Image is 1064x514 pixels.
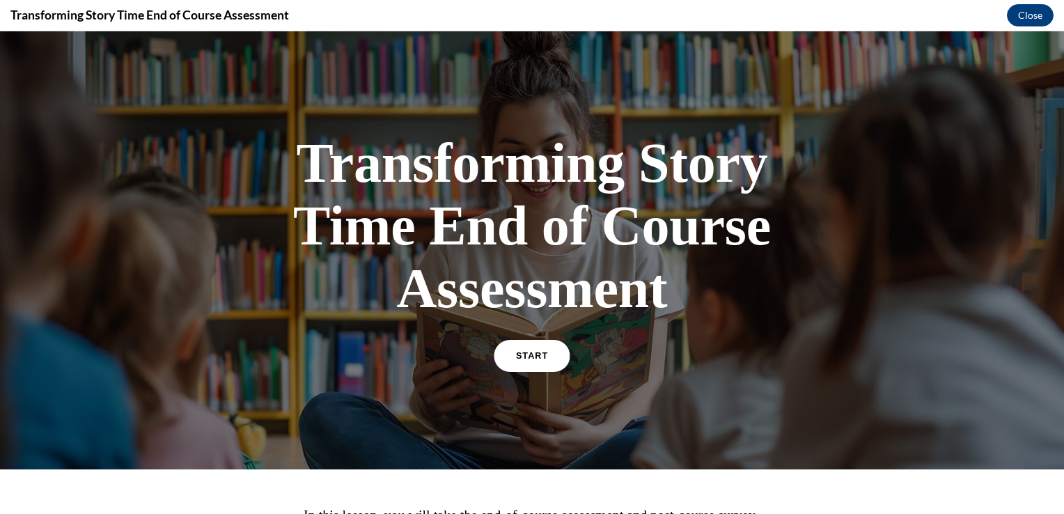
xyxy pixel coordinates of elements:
h1: Transforming Story Time End of Course Assessment [288,100,776,288]
h4: Transforming Story Time End of Course Assessment [10,6,289,24]
span: START [516,320,548,330]
a: START [494,309,570,341]
button: Close [1007,4,1054,26]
